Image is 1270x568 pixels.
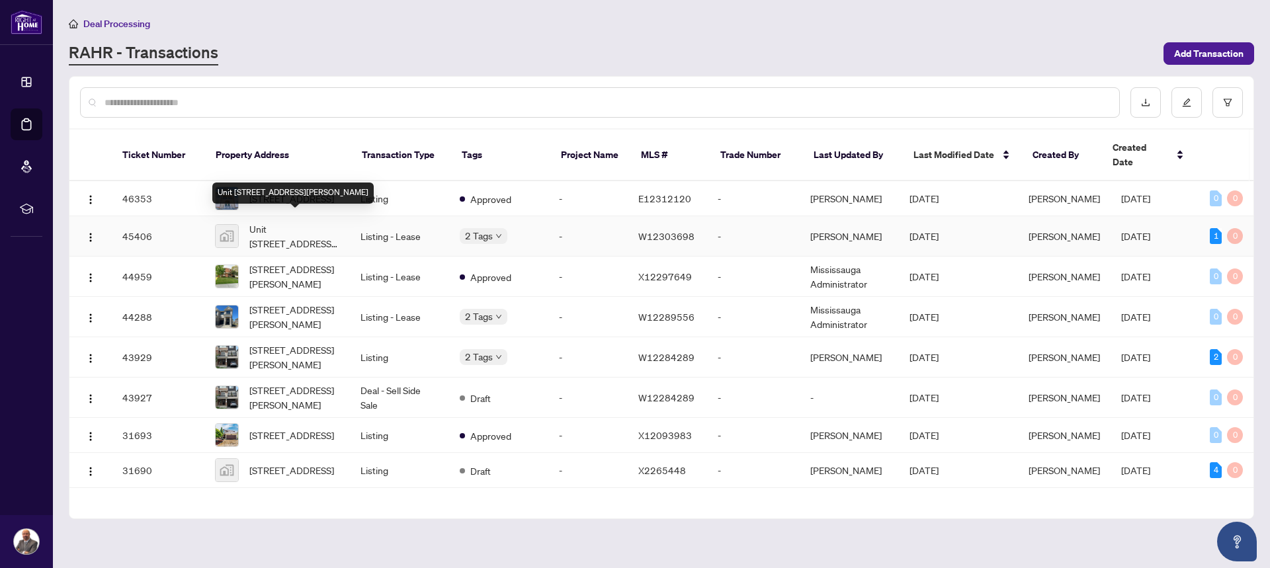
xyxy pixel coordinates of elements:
td: - [707,418,800,453]
div: 0 [1227,309,1243,325]
div: 0 [1227,389,1243,405]
td: - [707,453,800,488]
td: Listing [350,337,449,378]
td: [PERSON_NAME] [800,216,899,257]
th: Transaction Type [351,130,451,181]
td: - [548,216,628,257]
button: Add Transaction [1164,42,1254,65]
span: [DATE] [910,351,939,363]
a: RAHR - Transactions [69,42,218,65]
td: Listing - Lease [350,257,449,297]
div: 0 [1227,268,1243,284]
button: Logo [80,425,101,446]
td: [PERSON_NAME] [800,418,899,453]
th: MLS # [630,130,710,181]
span: Approved [470,270,511,284]
span: Unit [STREET_ADDRESS][PERSON_NAME] [249,222,339,251]
img: logo [11,10,42,34]
div: 0 [1227,462,1243,478]
button: download [1130,87,1161,118]
span: [DATE] [1121,192,1150,204]
td: [PERSON_NAME] [800,181,899,216]
td: 43929 [112,337,204,378]
span: W12289556 [638,311,695,323]
span: [DATE] [1121,464,1150,476]
td: Listing - Lease [350,216,449,257]
img: Logo [85,313,96,323]
span: [PERSON_NAME] [1029,230,1100,242]
img: Logo [85,353,96,364]
td: Listing [350,453,449,488]
span: Draft [470,391,491,405]
img: Profile Icon [14,529,39,554]
span: W12284289 [638,351,695,363]
span: X2265448 [638,464,686,476]
td: - [800,378,899,418]
button: Logo [80,306,101,327]
img: Logo [85,393,96,404]
td: - [707,257,800,297]
button: filter [1212,87,1243,118]
th: Last Updated By [803,130,903,181]
span: W12303698 [638,230,695,242]
td: 44959 [112,257,204,297]
span: [DATE] [1121,429,1150,441]
img: Logo [85,194,96,205]
span: X12093983 [638,429,692,441]
span: X12297649 [638,270,692,282]
span: Deal Processing [83,18,150,30]
button: Logo [80,188,101,209]
span: 2 Tags [465,228,493,243]
span: down [495,354,502,360]
img: Logo [85,232,96,243]
span: [PERSON_NAME] [1029,429,1100,441]
span: [DATE] [1121,311,1150,323]
button: Logo [80,225,101,247]
td: - [707,378,800,418]
div: 0 [1210,389,1222,405]
img: Logo [85,466,96,477]
span: [DATE] [910,429,939,441]
th: Created By [1022,130,1102,181]
button: Logo [80,266,101,287]
span: Approved [470,428,511,443]
span: Approved [470,192,511,206]
th: Created Date [1102,130,1195,181]
td: - [548,297,628,337]
div: 0 [1227,349,1243,365]
img: Logo [85,272,96,283]
span: [STREET_ADDRESS] [249,428,334,442]
td: - [548,453,628,488]
div: 1 [1210,228,1222,244]
td: [PERSON_NAME] [800,337,899,378]
td: 43927 [112,378,204,418]
td: - [548,418,628,453]
td: 45406 [112,216,204,257]
td: [PERSON_NAME] [800,453,899,488]
span: [DATE] [1121,391,1150,403]
span: Add Transaction [1174,43,1244,64]
span: [DATE] [910,270,939,282]
span: [DATE] [910,311,939,323]
span: [PERSON_NAME] [1029,391,1100,403]
div: 0 [1210,190,1222,206]
th: Tags [451,130,551,181]
div: 2 [1210,349,1222,365]
td: - [548,337,628,378]
td: 44288 [112,297,204,337]
span: [DATE] [1121,351,1150,363]
td: - [707,337,800,378]
span: [STREET_ADDRESS][PERSON_NAME] [249,383,339,412]
img: thumbnail-img [216,265,238,288]
span: down [495,313,502,320]
img: thumbnail-img [216,305,238,328]
span: edit [1182,98,1191,107]
span: E12312120 [638,192,691,204]
td: Deal - Sell Side Sale [350,378,449,418]
th: Ticket Number [112,130,205,181]
img: thumbnail-img [216,346,238,368]
img: thumbnail-img [216,225,238,247]
button: Logo [80,460,101,481]
div: 0 [1227,190,1243,206]
span: [PERSON_NAME] [1029,311,1100,323]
